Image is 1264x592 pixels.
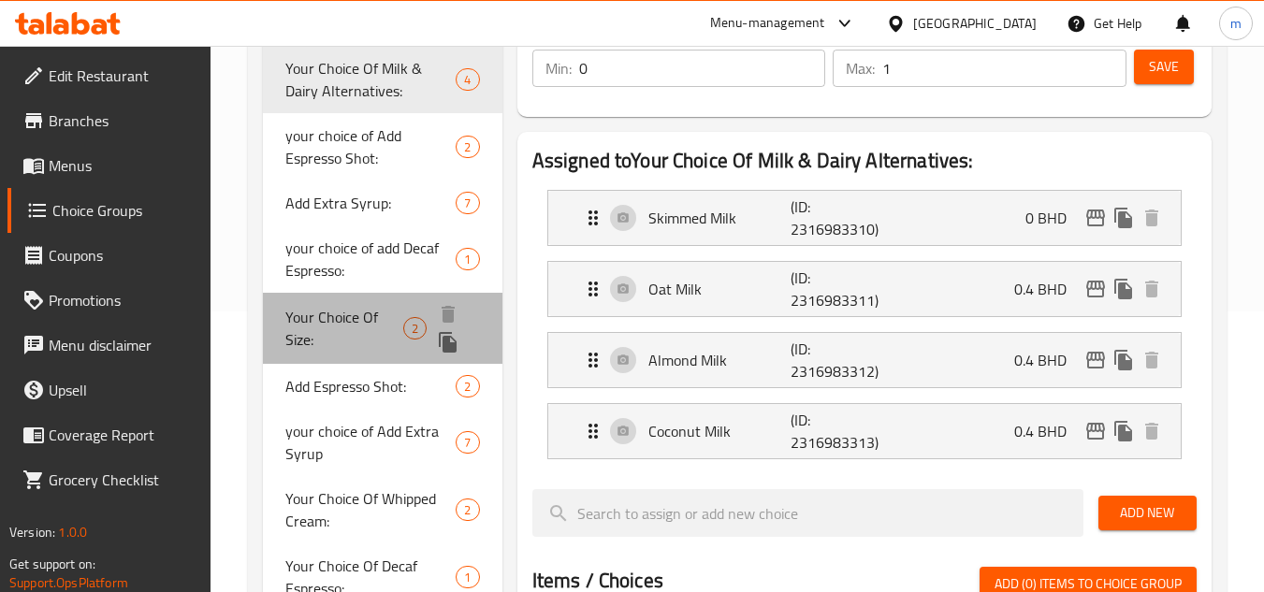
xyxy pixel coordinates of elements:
[1138,417,1166,445] button: delete
[52,199,196,222] span: Choice Groups
[1098,496,1197,530] button: Add New
[548,191,1181,245] div: Expand
[7,457,211,502] a: Grocery Checklist
[1110,275,1138,303] button: duplicate
[457,195,478,212] span: 7
[545,57,572,79] p: Min:
[263,180,501,225] div: Add Extra Syrup:7
[1138,346,1166,374] button: delete
[846,57,875,79] p: Max:
[548,404,1181,458] div: Expand
[49,109,196,132] span: Branches
[9,552,95,576] span: Get support on:
[285,237,456,282] span: your choice of add Decaf Espresso:
[1025,207,1082,229] p: 0 BHD
[9,520,55,544] span: Version:
[456,248,479,270] div: Choices
[403,317,427,339] div: Choices
[456,566,479,588] div: Choices
[49,469,196,491] span: Grocery Checklist
[404,320,426,338] span: 2
[457,501,478,519] span: 2
[7,278,211,323] a: Promotions
[7,368,211,412] a: Upsell
[1134,50,1194,84] button: Save
[456,498,479,521] div: Choices
[263,364,501,409] div: Add Espresso Shot:2
[791,409,886,454] p: (ID: 2316983313)
[1014,420,1082,442] p: 0.4 BHD
[1014,278,1082,300] p: 0.4 BHD
[1082,417,1110,445] button: edit
[1230,13,1242,34] span: m
[532,489,1083,537] input: search
[457,569,478,586] span: 1
[263,46,501,113] div: Your Choice Of Milk & Dairy Alternatives:4
[456,375,479,397] div: Choices
[49,244,196,267] span: Coupons
[457,434,478,452] span: 7
[1113,501,1182,525] span: Add New
[7,323,211,368] a: Menu disclaimer
[263,225,501,293] div: your choice of add Decaf Espresso:1
[434,328,462,356] button: duplicate
[1082,346,1110,374] button: edit
[1110,417,1138,445] button: duplicate
[710,12,825,35] div: Menu-management
[457,378,478,396] span: 2
[49,65,196,87] span: Edit Restaurant
[49,289,196,311] span: Promotions
[456,431,479,454] div: Choices
[913,13,1037,34] div: [GEOGRAPHIC_DATA]
[285,57,456,102] span: Your Choice Of Milk & Dairy Alternatives:
[532,147,1197,175] h2: Assigned to Your Choice Of Milk & Dairy Alternatives:
[1149,55,1179,79] span: Save
[263,476,501,543] div: Your Choice Of Whipped Cream:2
[49,379,196,401] span: Upsell
[7,143,211,188] a: Menus
[285,420,456,465] span: your choice of Add Extra Syrup
[285,192,456,214] span: Add Extra Syrup:
[532,325,1197,396] li: Expand
[532,253,1197,325] li: Expand
[1138,275,1166,303] button: delete
[457,251,478,268] span: 1
[457,138,478,156] span: 2
[1110,346,1138,374] button: duplicate
[791,338,886,383] p: (ID: 2316983312)
[263,409,501,476] div: your choice of Add Extra Syrup7
[7,53,211,98] a: Edit Restaurant
[285,306,403,351] span: Your Choice Of Size:
[456,68,479,91] div: Choices
[548,333,1181,387] div: Expand
[263,293,501,364] div: Your Choice Of Size:2deleteduplicate
[7,233,211,278] a: Coupons
[532,396,1197,467] li: Expand
[285,124,456,169] span: your choice of Add Espresso Shot:
[49,154,196,177] span: Menus
[648,207,792,229] p: Skimmed Milk
[456,136,479,158] div: Choices
[49,334,196,356] span: Menu disclaimer
[1014,349,1082,371] p: 0.4 BHD
[49,424,196,446] span: Coverage Report
[791,195,886,240] p: (ID: 2316983310)
[285,487,456,532] span: Your Choice Of Whipped Cream:
[548,262,1181,316] div: Expand
[7,98,211,143] a: Branches
[7,188,211,233] a: Choice Groups
[1138,204,1166,232] button: delete
[1082,275,1110,303] button: edit
[434,300,462,328] button: delete
[648,420,792,442] p: Coconut Milk
[1082,204,1110,232] button: edit
[532,182,1197,253] li: Expand
[58,520,87,544] span: 1.0.0
[648,349,792,371] p: Almond Milk
[285,375,456,397] span: Add Espresso Shot:
[457,71,478,89] span: 4
[648,278,792,300] p: Oat Milk
[7,412,211,457] a: Coverage Report
[1110,204,1138,232] button: duplicate
[263,113,501,180] div: your choice of Add Espresso Shot:2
